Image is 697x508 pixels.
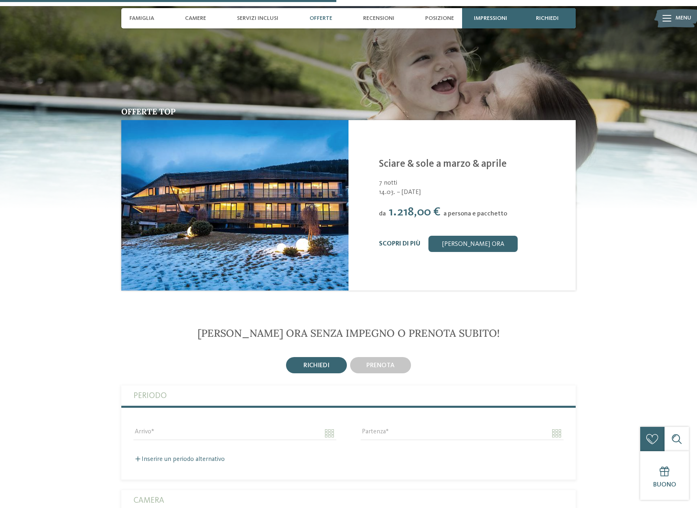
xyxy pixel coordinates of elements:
[640,451,689,500] a: Buono
[379,159,507,169] a: Sciare & sole a marzo & aprile
[425,15,454,22] span: Posizione
[474,15,507,22] span: Impressioni
[121,106,176,116] span: Offerte top
[379,211,386,217] span: da
[379,188,566,197] span: 14.03. – [DATE]
[310,15,332,22] span: Offerte
[198,327,500,340] span: [PERSON_NAME] ora senza impegno o prenota subito!
[366,362,395,369] span: prenota
[389,206,441,218] span: 1.218,00 €
[303,362,329,369] span: richiedi
[129,15,154,22] span: Famiglia
[379,180,397,186] span: 7 notti
[185,15,206,22] span: Camere
[133,385,564,406] label: Periodo
[363,15,394,22] span: Recensioni
[133,456,225,463] label: Inserire un periodo alternativo
[121,120,348,291] a: Il nostro family hotel a Sesto, il vostro rifugio sulle Dolomiti.
[379,241,420,247] a: Scopri di più
[121,120,348,291] img: Family Resort Rainer ****ˢ
[428,236,518,252] a: [PERSON_NAME] ora
[443,211,507,217] span: a persona e pacchetto
[653,482,676,488] span: Buono
[536,15,559,22] span: richiedi
[237,15,278,22] span: Servizi inclusi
